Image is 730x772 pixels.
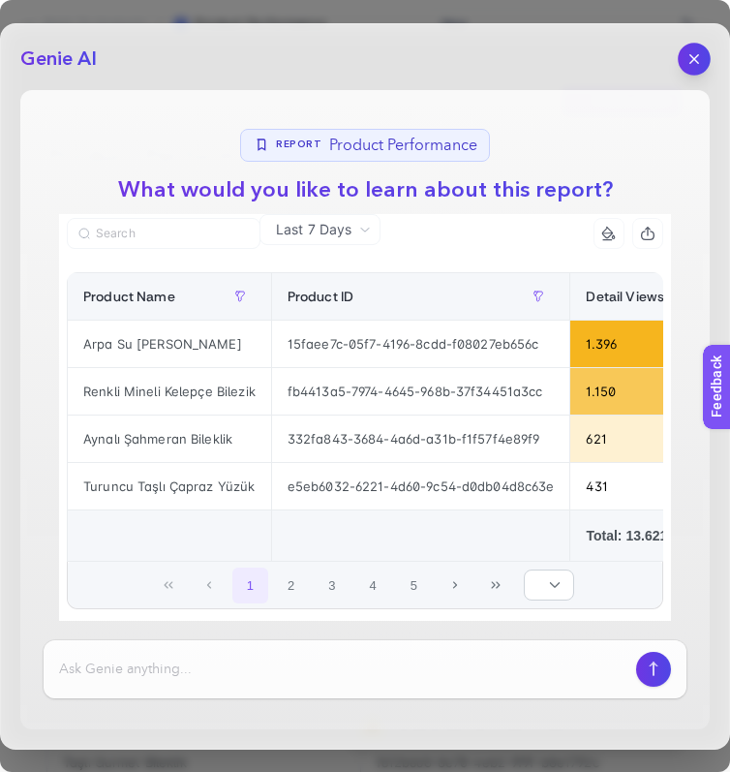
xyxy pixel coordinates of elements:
[272,416,570,462] div: 332fa843-3684-4a6d-a31b-f1f57f4e89f9
[272,368,570,415] div: fb4413a5-7974-4645-968b-37f34451a3cc
[570,368,711,415] div: 1.150
[68,416,271,462] div: Aynalı Şahmeran Bileklik
[273,568,310,604] button: 2
[586,526,695,545] div: Total: 13.621.00
[68,321,271,367] div: Arpa Su [PERSON_NAME]
[272,463,570,510] div: e5eb6032-6221-4d60-9c54-d0db04d8c63e
[96,227,249,241] input: Search
[272,321,570,367] div: 15faee7c-05f7-4196-8cdd-f08027eb656c
[59,660,628,679] input: Ask Genie anything...
[68,463,271,510] div: Turuncu Taşlı Çapraz Yüzük
[329,134,477,157] span: Product Performance
[288,289,353,304] span: Product ID
[276,138,321,152] span: Report
[83,289,175,304] span: Product Name
[59,245,671,644] div: Last 7 Days
[103,173,628,206] h1: What would you like to learn about this report?
[68,368,271,415] div: Renkli Mineli Kelepçe Bilezik
[396,568,433,604] button: 5
[477,568,514,604] button: Last Page
[276,220,351,239] span: Last 7 Days
[354,568,391,604] button: 4
[232,568,269,604] button: 1
[12,6,74,21] span: Feedback
[437,568,473,604] button: Next Page
[570,416,711,462] div: 621
[314,568,350,604] button: 3
[20,46,97,73] h2: Genie AI
[570,463,711,510] div: 431
[570,321,711,367] div: 1.396
[586,289,664,304] span: Detail Views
